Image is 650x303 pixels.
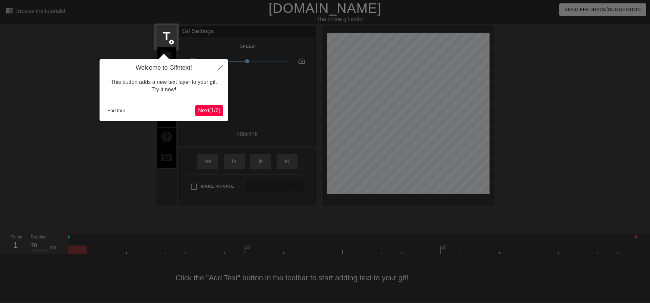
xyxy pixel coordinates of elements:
[195,105,223,116] button: Next
[105,106,128,116] button: End tour
[105,72,223,100] div: This button adds a new text layer to your gif. Try it now!
[105,64,223,72] h4: Welcome to Gifntext!
[213,59,228,75] button: Close
[198,108,220,113] span: Next ( 1 / 6 )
